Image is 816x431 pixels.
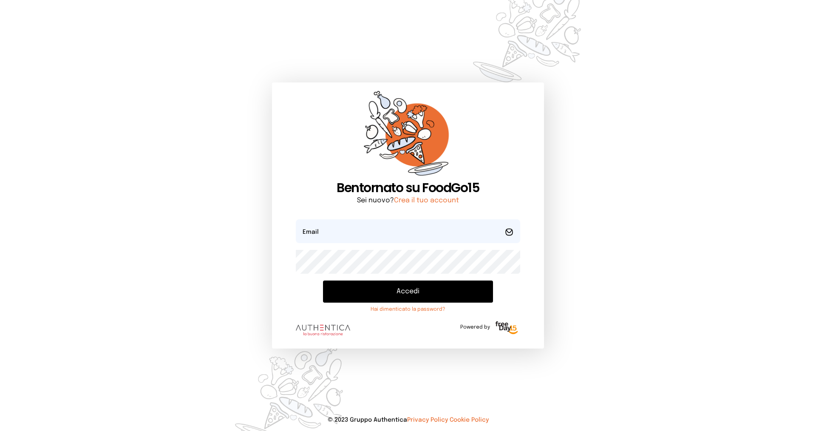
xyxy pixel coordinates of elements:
[323,281,493,303] button: Accedi
[460,324,490,331] span: Powered by
[296,196,520,206] p: Sei nuovo?
[394,197,459,204] a: Crea il tuo account
[407,417,448,423] a: Privacy Policy
[450,417,489,423] a: Cookie Policy
[296,180,520,196] h1: Bentornato su FoodGo15
[323,306,493,313] a: Hai dimenticato la password?
[14,416,802,424] p: © 2023 Gruppo Authentica
[296,325,350,336] img: logo.8f33a47.png
[364,91,452,181] img: sticker-orange.65babaf.png
[493,320,520,337] img: logo-freeday.3e08031.png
